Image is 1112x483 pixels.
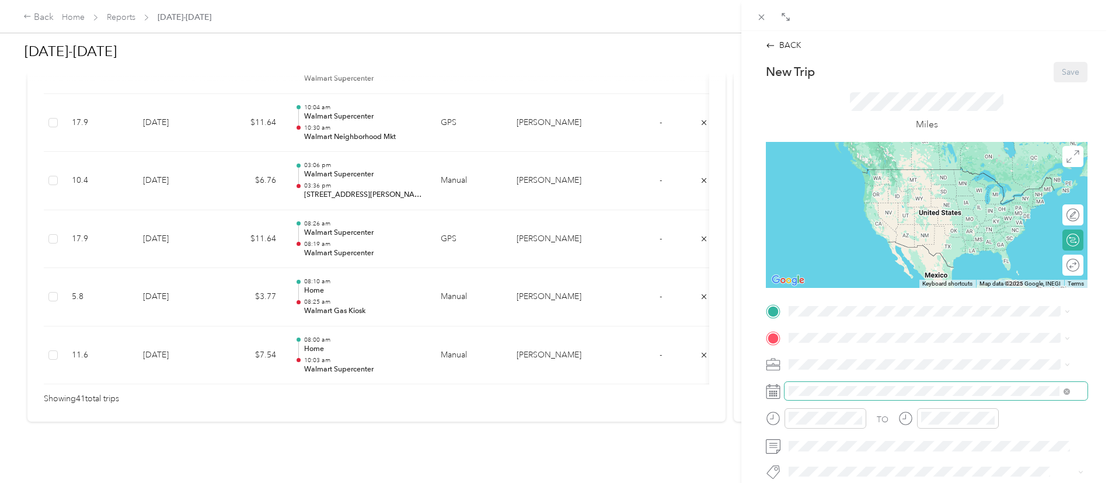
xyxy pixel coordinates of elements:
div: TO [877,413,888,426]
button: Keyboard shortcuts [922,280,972,288]
span: Map data ©2025 Google, INEGI [979,280,1061,287]
a: Terms (opens in new tab) [1068,280,1084,287]
div: BACK [766,39,801,51]
iframe: Everlance-gr Chat Button Frame [1047,418,1112,483]
p: Miles [916,117,938,132]
img: Google [769,273,807,288]
p: New Trip [766,64,815,80]
a: Open this area in Google Maps (opens a new window) [769,273,807,288]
